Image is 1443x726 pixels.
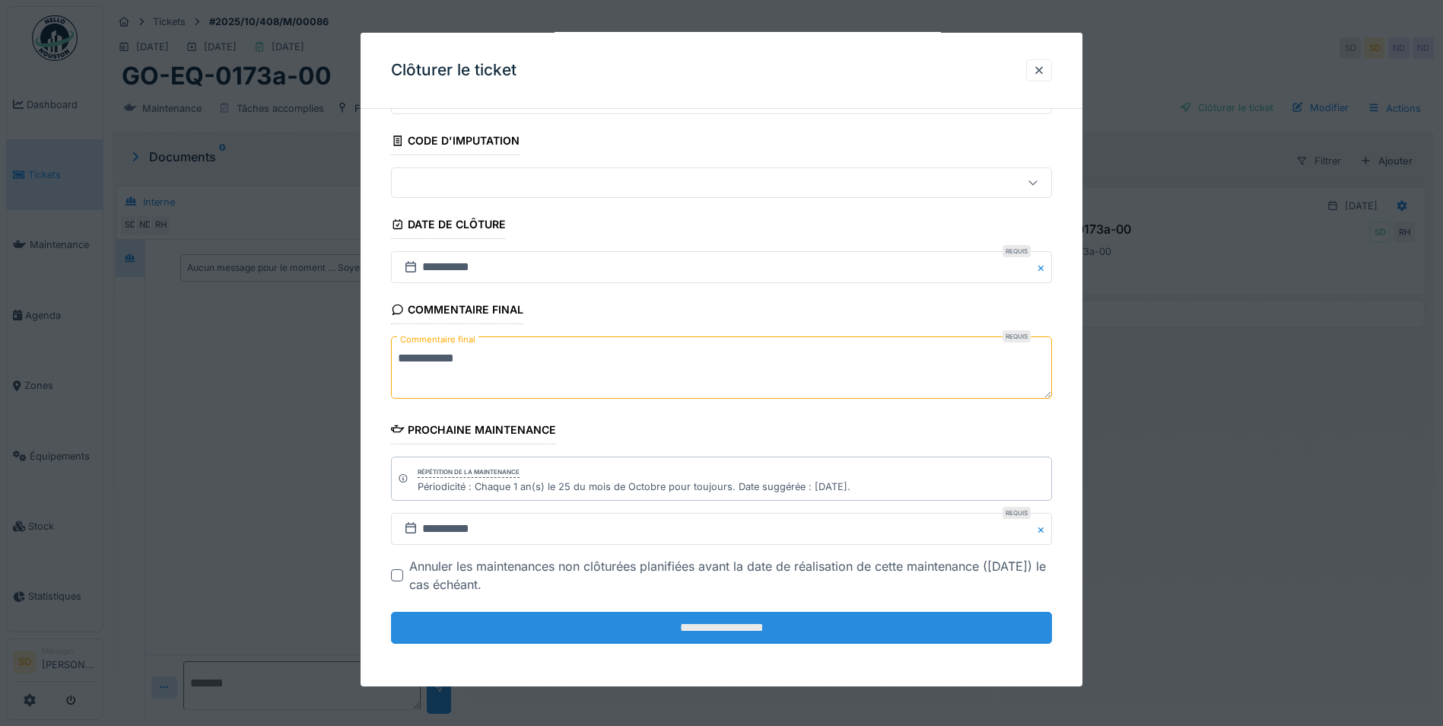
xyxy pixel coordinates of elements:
[418,479,850,494] div: Périodicité : Chaque 1 an(s) le 25 du mois de Octobre pour toujours. Date suggérée : [DATE].
[1003,330,1031,342] div: Requis
[1003,245,1031,257] div: Requis
[1003,507,1031,519] div: Requis
[391,298,523,324] div: Commentaire final
[391,129,520,155] div: Code d'imputation
[1035,251,1052,283] button: Close
[397,330,478,349] label: Commentaire final
[391,213,506,239] div: Date de clôture
[391,61,516,80] h3: Clôturer le ticket
[1035,513,1052,545] button: Close
[391,419,556,444] div: Prochaine maintenance
[409,557,1052,594] div: Annuler les maintenances non clôturées planifiées avant la date de réalisation de cette maintenan...
[418,467,520,478] div: Répétition de la maintenance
